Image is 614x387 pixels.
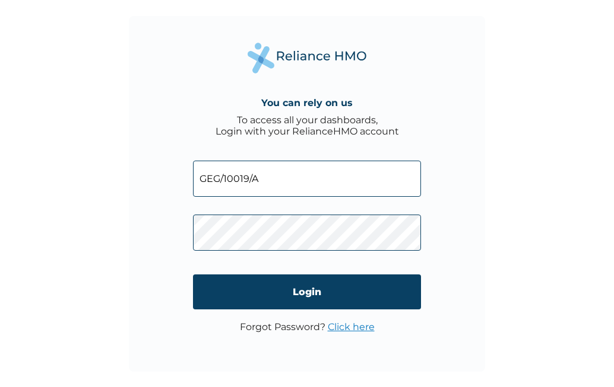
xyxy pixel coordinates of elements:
[193,274,421,309] input: Login
[216,114,399,137] div: To access all your dashboards, Login with your RelianceHMO account
[328,321,375,332] a: Click here
[193,161,421,197] input: Email address or HMO ID
[261,97,353,108] h4: You can rely on us
[240,321,375,332] p: Forgot Password?
[248,43,366,73] img: Reliance Health's Logo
